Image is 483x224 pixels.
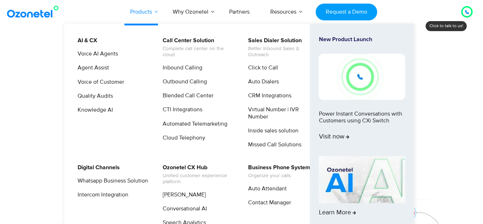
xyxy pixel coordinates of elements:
span: Organize your calls [248,173,310,179]
a: [PERSON_NAME] [158,190,207,199]
a: Quality Audits [73,92,114,101]
a: AI & CX [73,36,98,45]
span: Learn More [319,209,356,217]
a: Inbound Calling [158,63,203,72]
a: Business Phone SystemOrganize your calls [243,163,311,180]
div: Orchestrate Intelligent [18,45,465,68]
span: Unified customer experience platform [163,173,233,185]
a: Call Center SolutionComplete call center on the cloud [158,36,234,59]
span: Visit now [319,133,349,141]
span: Better Inbound Sales & Outreach [248,46,319,58]
img: AI [319,156,405,203]
a: Virtual Number | IVR Number [243,105,320,121]
a: Inside sales solution [243,126,300,135]
a: Agent Assist [73,63,110,72]
a: Conversational AI [158,204,208,213]
a: Click to Call [243,63,279,72]
a: Sales Dialer SolutionBetter Inbound Sales & Outreach [243,36,320,59]
a: Outbound Calling [158,77,208,86]
a: Blended Call Center [158,91,215,100]
a: Request a Demo [316,4,377,20]
a: Digital Channels [73,163,121,172]
img: New-Project-17.png [319,54,405,99]
a: Whatsapp Business Solution [73,176,149,185]
a: Voice of Customer [73,78,125,87]
a: New Product LaunchPower Instant Conversations with Customers using CXi SwitchVisit now [319,36,405,153]
a: CRM Integrations [243,91,292,100]
a: Auto Dialers [243,77,280,86]
div: Turn every conversation into a growth engine for your enterprise. [18,99,465,107]
span: Complete call center on the cloud [163,46,233,58]
a: Cloud Telephony [158,133,206,142]
a: Intercom Integration [73,190,129,199]
a: Contact Manager [243,198,292,207]
a: Ozonetel CX HubUnified customer experience platform [158,163,234,186]
div: Customer Experiences [18,64,465,98]
a: Knowledge AI [73,106,114,115]
a: Auto Attendant [243,184,288,193]
a: Voice AI Agents [73,49,119,58]
a: CTI Integrations [158,105,203,114]
a: Missed Call Solutions [243,140,302,149]
a: Automated Telemarketing [158,120,228,128]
